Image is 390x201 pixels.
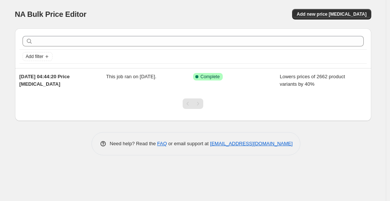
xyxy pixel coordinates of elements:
[201,74,220,80] span: Complete
[157,141,167,146] a: FAQ
[167,141,210,146] span: or email support at
[110,141,157,146] span: Need help? Read the
[26,54,43,60] span: Add filter
[183,98,203,109] nav: Pagination
[292,9,371,19] button: Add new price [MEDICAL_DATA]
[106,74,156,79] span: This job ran on [DATE].
[19,74,70,87] span: [DATE] 04:44:20 Price [MEDICAL_DATA]
[210,141,292,146] a: [EMAIL_ADDRESS][DOMAIN_NAME]
[22,52,52,61] button: Add filter
[297,11,366,17] span: Add new price [MEDICAL_DATA]
[280,74,345,87] span: Lowers prices of 2662 product variants by 40%
[15,10,87,18] span: NA Bulk Price Editor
